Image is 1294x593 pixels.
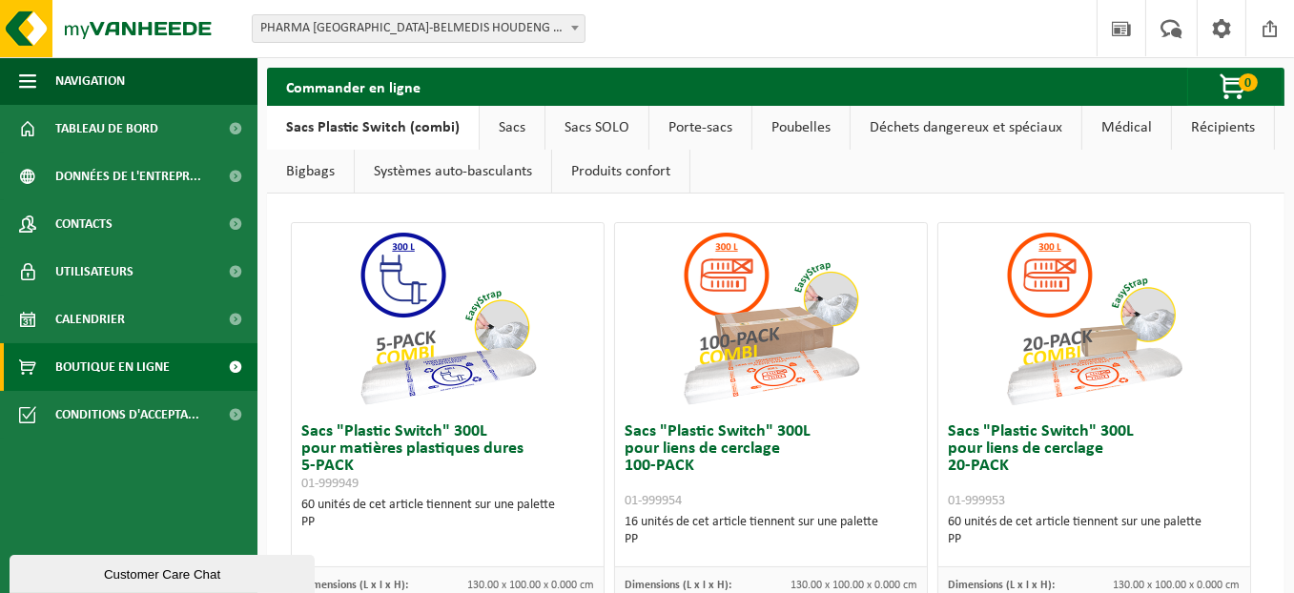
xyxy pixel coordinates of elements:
[649,106,751,150] a: Porte-sacs
[55,248,134,296] span: Utilisateurs
[480,106,544,150] a: Sacs
[1172,106,1274,150] a: Récipients
[267,106,479,150] a: Sacs Plastic Switch (combi)
[1082,106,1171,150] a: Médical
[1239,73,1258,92] span: 0
[301,497,594,531] div: 60 unités de cet article tiennent sur une palette
[998,223,1189,414] img: 01-999953
[352,223,543,414] img: 01-999949
[55,200,113,248] span: Contacts
[267,68,440,105] h2: Commander en ligne
[625,423,917,509] h3: Sacs "Plastic Switch" 300L pour liens de cerclage 100-PACK
[948,423,1241,509] h3: Sacs "Plastic Switch" 300L pour liens de cerclage 20-PACK
[675,223,866,414] img: 01-999954
[301,580,408,591] span: Dimensions (L x l x H):
[625,531,917,548] div: PP
[552,150,689,194] a: Produits confort
[948,580,1055,591] span: Dimensions (L x l x H):
[545,106,648,150] a: Sacs SOLO
[948,494,1005,508] span: 01-999953
[625,580,731,591] span: Dimensions (L x l x H):
[948,514,1241,548] div: 60 unités de cet article tiennent sur une palette
[1187,68,1283,106] button: 0
[55,57,125,105] span: Navigation
[301,514,594,531] div: PP
[851,106,1081,150] a: Déchets dangereux et spéciaux
[267,150,354,194] a: Bigbags
[55,105,158,153] span: Tableau de bord
[301,477,359,491] span: 01-999949
[791,580,917,591] span: 130.00 x 100.00 x 0.000 cm
[752,106,850,150] a: Poubelles
[625,514,917,548] div: 16 unités de cet article tiennent sur une palette
[55,391,199,439] span: Conditions d'accepta...
[10,551,318,593] iframe: chat widget
[355,150,551,194] a: Systèmes auto-basculants
[467,580,594,591] span: 130.00 x 100.00 x 0.000 cm
[301,423,594,492] h3: Sacs "Plastic Switch" 300L pour matières plastiques dures 5-PACK
[55,296,125,343] span: Calendrier
[948,531,1241,548] div: PP
[55,343,170,391] span: Boutique en ligne
[253,15,585,42] span: PHARMA BELGIUM-BELMEDIS HOUDENG - HOUDENG-AIMERIES
[1114,580,1241,591] span: 130.00 x 100.00 x 0.000 cm
[252,14,585,43] span: PHARMA BELGIUM-BELMEDIS HOUDENG - HOUDENG-AIMERIES
[55,153,201,200] span: Données de l'entrepr...
[625,494,682,508] span: 01-999954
